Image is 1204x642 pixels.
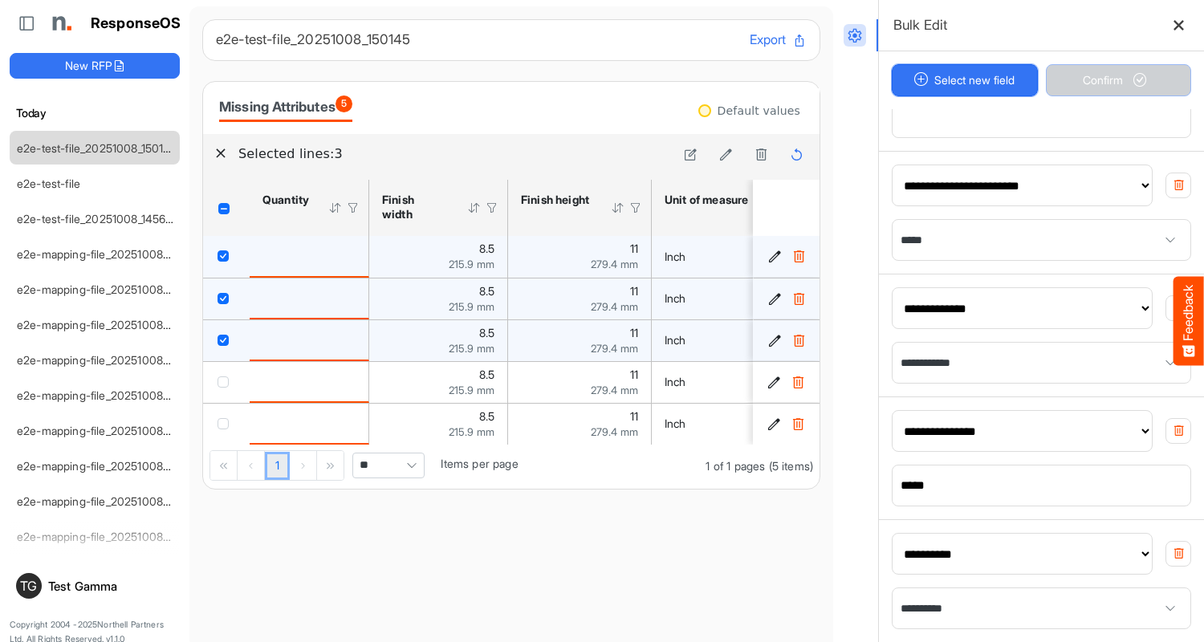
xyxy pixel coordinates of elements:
span: 215.9 mm [449,384,494,396]
a: e2e-mapping-file_20251008_135737 [17,247,201,261]
div: Filter Icon [485,201,499,215]
td: 11 is template cell Column Header httpsnorthellcomontologiesmapping-rulesmeasurementhasfinishsize... [508,319,652,361]
a: e2e-mapping-file_20251008_134241 [17,388,202,402]
span: 11 [630,409,638,423]
div: Go to next page [290,451,317,480]
td: 99e77d31-f4e2-4801-81d8-c39e5af3e6f6 is template cell Column Header [753,403,823,445]
a: e2e-mapping-file_20251008_133358 [17,494,203,508]
span: 8.5 [479,284,494,298]
span: 215.9 mm [449,258,494,270]
td: 3e92ae37-8d52-40e4-8dee-f4a648319f51 is template cell Column Header [753,319,823,361]
td: 8.5 is template cell Column Header httpsnorthellcomontologiesmapping-rulesmeasurementhasfinishsiz... [369,361,508,403]
button: Delete [791,332,807,348]
div: Go to last page [317,451,344,480]
span: Inch [665,416,686,430]
button: New RFP [10,53,180,79]
span: Inch [665,375,686,388]
span: Confirm [1083,71,1153,89]
img: Northell [44,7,76,39]
div: Finish width [382,193,446,221]
td: Inch is template cell Column Header httpsnorthellcomontologiesmapping-rulesmeasurementhasunitofme... [652,361,811,403]
span: 279.4 mm [591,300,638,313]
td: is template cell Column Header httpsnorthellcomontologiesmapping-rulesorderhasquantity [250,319,369,361]
td: checkbox [203,319,250,361]
span: 279.4 mm [591,384,638,396]
button: Delete [790,374,806,390]
span: 8.5 [479,409,494,423]
td: b149d0ed-65ac-4934-a896-6f1083debb60 is template cell Column Header [753,361,823,403]
span: Inch [665,250,686,263]
div: Filter Icon [346,201,360,215]
td: 11 is template cell Column Header httpsnorthellcomontologiesmapping-rulesmeasurementhasfinishsize... [508,278,652,319]
div: Go to previous page [238,451,265,480]
a: e2e-mapping-file_20251008_135414 [17,282,202,296]
button: Edit [767,291,783,307]
span: 8.5 [479,242,494,255]
button: Select new field [892,64,1038,96]
a: e2e-mapping-file_20251008_133744 [17,424,203,437]
a: e2e-mapping-file_20251008_134750 [17,318,204,331]
div: Pager Container [203,445,820,489]
a: e2e-mapping-file_20251008_133625 [17,459,203,473]
div: Filter Icon [628,201,643,215]
button: Edit [767,332,783,348]
button: Edit [766,416,782,432]
span: 11 [630,368,638,381]
span: 5 [336,95,352,112]
button: Delete [791,249,807,265]
div: Finish height [521,193,590,207]
h6: e2e-test-file_20251008_150145 [216,33,737,47]
button: Delete [791,291,807,307]
button: Export [750,30,807,51]
span: 1 of 1 pages [706,459,765,473]
td: 8.5 is template cell Column Header httpsnorthellcomontologiesmapping-rulesmeasurementhasfinishsiz... [369,403,508,445]
span: 279.4 mm [591,425,638,438]
span: 215.9 mm [449,300,494,313]
td: Inch is template cell Column Header httpsnorthellcomontologiesmapping-rulesmeasurementhasunitofme... [652,278,811,319]
a: Page 1 of 1 Pages [265,452,290,481]
td: is template cell Column Header httpsnorthellcomontologiesmapping-rulesorderhasquantity [250,278,369,319]
span: 8.5 [479,326,494,339]
div: Quantity [262,193,307,207]
td: a67ab3a9-ceed-4e3b-895f-5a4d7e0182ff is template cell Column Header [753,278,823,319]
td: 11 is template cell Column Header httpsnorthellcomontologiesmapping-rulesmeasurementhasfinishsize... [508,403,652,445]
td: 8.5 is template cell Column Header httpsnorthellcomontologiesmapping-rulesmeasurementhasfinishsiz... [369,278,508,319]
td: is template cell Column Header httpsnorthellcomontologiesmapping-rulesorderhasquantity [250,361,369,403]
button: Delete [790,416,806,432]
td: 11 is template cell Column Header httpsnorthellcomontologiesmapping-rulesmeasurementhasfinishsize... [508,236,652,278]
span: 11 [630,284,638,298]
a: e2e-mapping-file_20251008_134353 [17,353,204,367]
button: Feedback [1173,277,1204,366]
td: 8.5 is template cell Column Header httpsnorthellcomontologiesmapping-rulesmeasurementhasfinishsiz... [369,319,508,361]
td: 8.5 is template cell Column Header httpsnorthellcomontologiesmapping-rulesmeasurementhasfinishsiz... [369,236,508,278]
span: TG [20,579,37,592]
div: Test Gamma [48,580,173,592]
td: Inch is template cell Column Header httpsnorthellcomontologiesmapping-rulesmeasurementhasunitofme... [652,403,811,445]
td: checkbox [203,278,250,319]
td: checkbox [203,236,250,278]
span: 279.4 mm [591,342,638,355]
span: Items per page [441,457,518,470]
span: Pagerdropdown [352,453,425,478]
td: Inch is template cell Column Header httpsnorthellcomontologiesmapping-rulesmeasurementhasunitofme... [652,319,811,361]
span: Inch [665,291,686,305]
span: 8.5 [479,368,494,381]
td: is template cell Column Header httpsnorthellcomontologiesmapping-rulesorderhasquantity [250,403,369,445]
td: is template cell Column Header httpsnorthellcomontologiesmapping-rulesorderhasquantity [250,236,369,278]
span: 215.9 mm [449,425,494,438]
button: Confirm [1046,64,1192,96]
h6: Bulk Edit [893,14,947,36]
td: Inch is template cell Column Header httpsnorthellcomontologiesmapping-rulesmeasurementhasunitofme... [652,236,811,278]
span: (5 items) [769,459,813,473]
button: Edit [766,374,782,390]
div: Unit of measure [665,193,750,207]
span: 11 [630,326,638,339]
td: d8dc18cc-0629-4466-8029-18076a807709 is template cell Column Header [753,236,823,278]
span: 279.4 mm [591,258,638,270]
td: checkbox [203,403,250,445]
th: Header checkbox [203,180,250,236]
div: Go to first page [210,451,238,480]
div: Missing Attributes [219,95,352,118]
td: checkbox [203,361,250,403]
h6: Selected lines: 3 [238,144,667,165]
